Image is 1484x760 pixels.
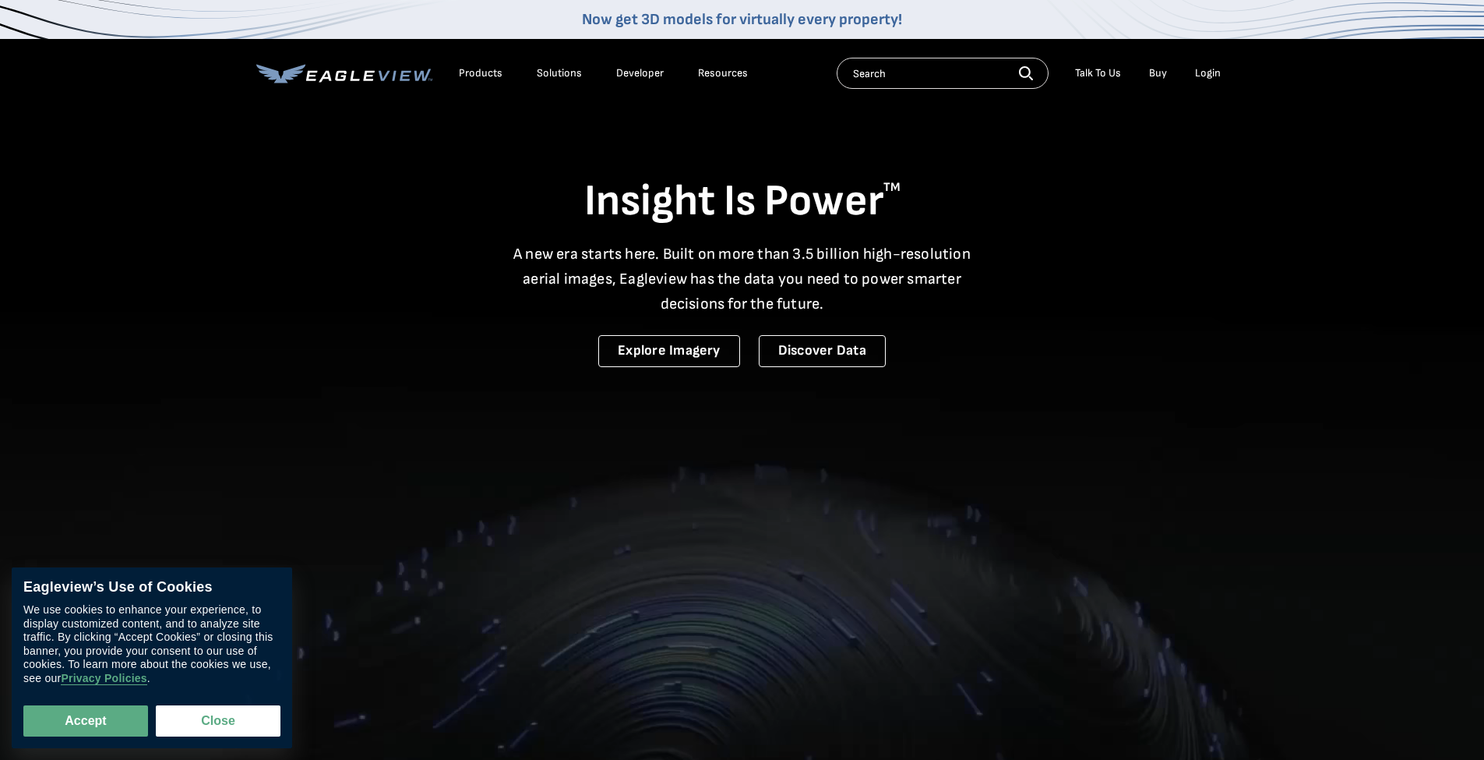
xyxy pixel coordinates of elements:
[23,705,148,737] button: Accept
[883,180,901,195] sup: TM
[1149,66,1167,80] a: Buy
[698,66,748,80] div: Resources
[759,335,886,367] a: Discover Data
[23,579,280,596] div: Eagleview’s Use of Cookies
[256,175,1228,229] h1: Insight Is Power
[156,705,280,737] button: Close
[1075,66,1121,80] div: Talk To Us
[504,242,981,316] p: A new era starts here. Built on more than 3.5 billion high-resolution aerial images, Eagleview ha...
[61,673,146,686] a: Privacy Policies
[616,66,664,80] a: Developer
[837,58,1049,89] input: Search
[582,10,902,29] a: Now get 3D models for virtually every property!
[1195,66,1221,80] div: Login
[459,66,502,80] div: Products
[537,66,582,80] div: Solutions
[598,335,740,367] a: Explore Imagery
[23,604,280,686] div: We use cookies to enhance your experience, to display customized content, and to analyze site tra...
